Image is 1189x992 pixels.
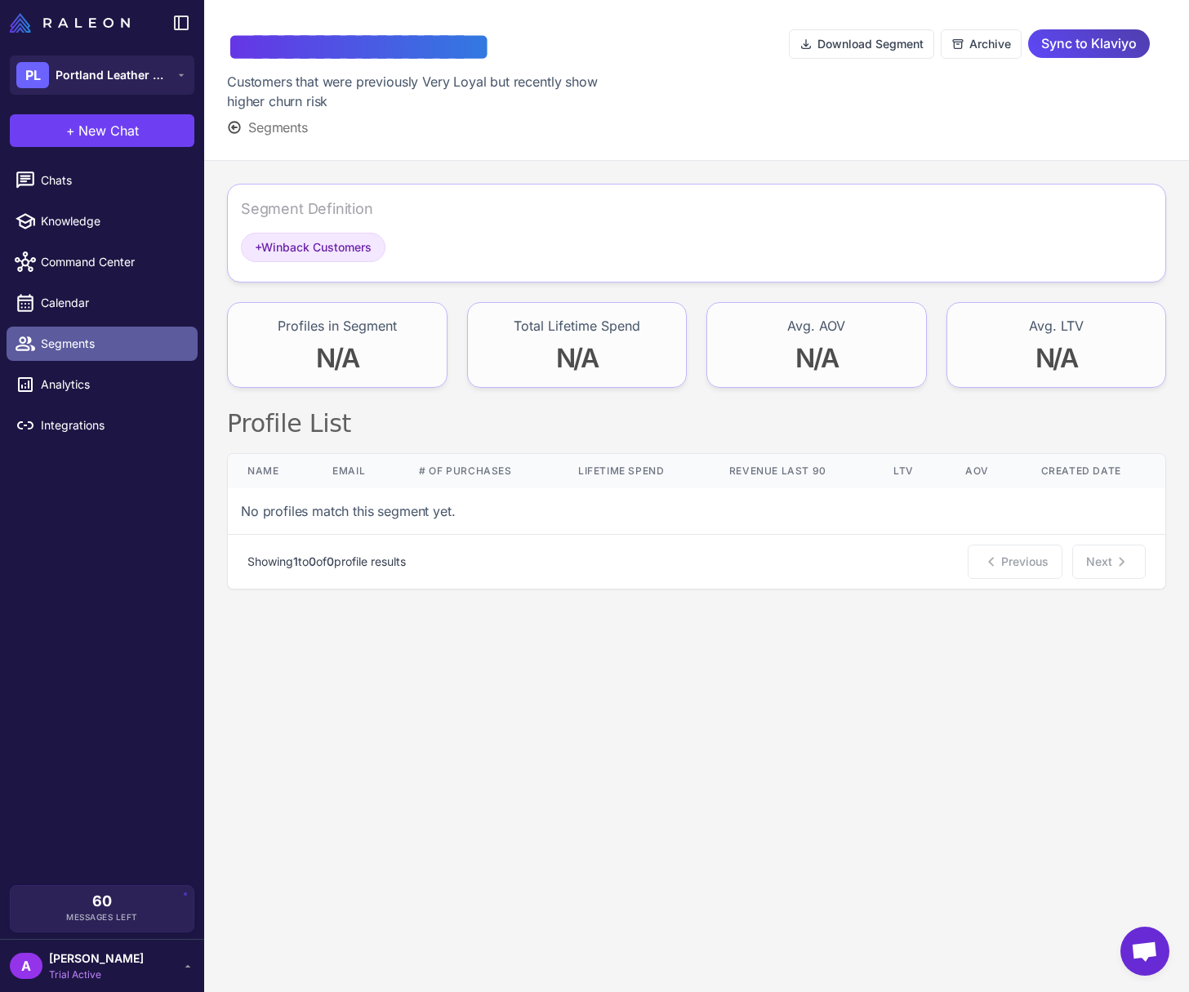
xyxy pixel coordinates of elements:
[49,950,144,968] span: [PERSON_NAME]
[710,454,874,488] th: Revenue Last 90
[293,554,298,568] span: 1
[7,245,198,279] a: Command Center
[41,212,185,230] span: Knowledge
[7,286,198,320] a: Calendar
[227,407,1166,440] h2: Profile List
[7,204,198,238] a: Knowledge
[968,545,1062,579] button: Previous
[787,316,845,336] div: Avg. AOV
[1022,454,1165,488] th: Created Date
[7,367,198,402] a: Analytics
[255,240,261,254] span: +
[78,121,139,140] span: New Chat
[309,554,316,568] span: 0
[247,553,406,571] p: Showing to of profile results
[789,29,934,59] button: Download Segment
[313,454,399,488] th: Email
[10,56,194,95] button: PLPortland Leather Goods
[327,554,334,568] span: 0
[559,454,710,488] th: Lifetime Spend
[399,454,559,488] th: # of Purchases
[49,968,144,982] span: Trial Active
[56,66,170,84] span: Portland Leather Goods
[1041,29,1137,58] span: Sync to Klaviyo
[946,454,1022,488] th: AOV
[1035,342,1077,374] span: N/A
[10,953,42,979] div: A
[41,376,185,394] span: Analytics
[278,316,397,336] div: Profiles in Segment
[41,171,185,189] span: Chats
[941,29,1022,59] button: Archive
[241,198,373,220] div: Segment Definition
[66,911,138,923] span: Messages Left
[41,253,185,271] span: Command Center
[41,335,185,353] span: Segments
[1072,545,1146,579] button: Next
[92,894,112,909] span: 60
[795,342,837,374] span: N/A
[16,62,49,88] div: PL
[228,534,1165,589] nav: Pagination
[255,238,372,256] span: Winback Customers
[227,118,308,137] button: Segments
[248,118,308,137] span: Segments
[41,416,185,434] span: Integrations
[228,454,313,488] th: Name
[10,13,130,33] img: Raleon Logo
[41,294,185,312] span: Calendar
[1029,316,1084,336] div: Avg. LTV
[10,114,194,147] button: +New Chat
[1120,927,1169,976] a: Open chat
[7,408,198,443] a: Integrations
[874,454,946,488] th: LTV
[228,488,1165,534] div: No profiles match this segment yet.
[7,163,198,198] a: Chats
[7,327,198,361] a: Segments
[514,316,640,336] div: Total Lifetime Spend
[66,121,75,140] span: +
[227,72,607,111] div: Customers that were previously Very Loyal but recently show higher churn risk
[316,342,358,374] span: N/A
[556,342,598,374] span: N/A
